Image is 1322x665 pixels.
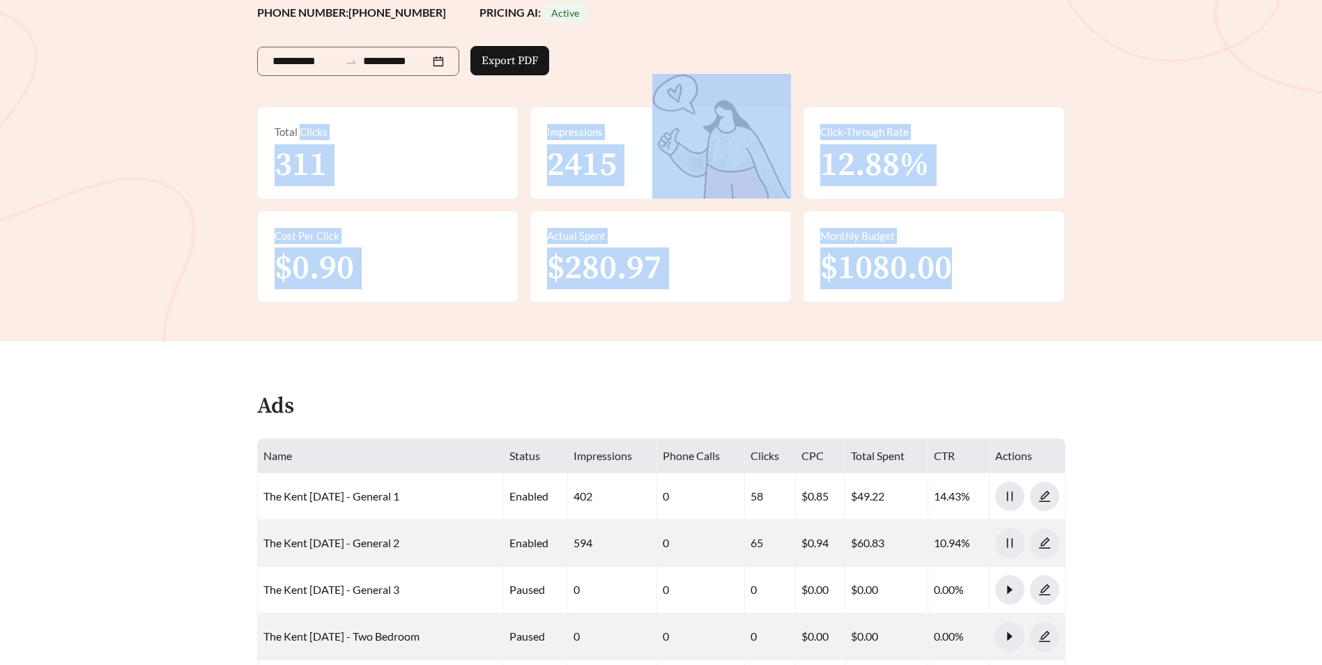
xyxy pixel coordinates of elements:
strong: PHONE NUMBER: [PHONE_NUMBER] [257,6,446,19]
span: Active [551,7,579,19]
td: $0.85 [796,473,845,520]
td: 0 [657,520,744,567]
button: edit [1030,528,1059,558]
td: 0 [568,567,657,613]
div: Click-Through Rate [820,124,1047,140]
a: edit [1030,536,1059,549]
td: $0.00 [796,613,845,660]
span: $0.90 [275,247,354,289]
td: 0 [657,473,744,520]
td: $0.00 [796,567,845,613]
td: 594 [568,520,657,567]
strong: PRICING AI: [479,6,587,19]
span: enabled [509,536,548,549]
span: 2415 [547,144,617,186]
button: edit [1030,482,1059,511]
span: $280.97 [547,247,661,289]
span: $1080.00 [820,247,952,289]
td: 402 [568,473,657,520]
td: 65 [745,520,796,567]
button: pause [995,528,1024,558]
button: caret-right [995,575,1024,604]
td: 0 [657,567,744,613]
span: 12.88% [820,144,929,186]
span: CPC [801,449,824,462]
span: caret-right [996,630,1024,643]
a: The Kent [DATE] - General 3 [263,583,399,596]
th: Total Spent [845,439,928,473]
div: Monthly Budget [820,228,1047,244]
span: swap-right [345,56,358,68]
span: edit [1031,583,1059,596]
a: edit [1030,489,1059,503]
button: Export PDF [470,46,549,75]
a: edit [1030,583,1059,596]
button: caret-right [995,622,1024,651]
div: Impressions [547,124,774,140]
button: edit [1030,622,1059,651]
span: pause [996,537,1024,549]
button: edit [1030,575,1059,604]
td: 0.00% [928,613,989,660]
td: $0.00 [845,613,928,660]
td: $0.00 [845,567,928,613]
td: $49.22 [845,473,928,520]
span: pause [996,490,1024,503]
td: 0 [745,567,796,613]
th: Clicks [745,439,796,473]
span: enabled [509,489,548,503]
td: 0 [745,613,796,660]
th: Status [504,439,568,473]
td: 58 [745,473,796,520]
th: Actions [990,439,1066,473]
td: $0.94 [796,520,845,567]
td: 0 [657,613,744,660]
span: edit [1031,630,1059,643]
span: 311 [275,144,327,186]
button: pause [995,482,1024,511]
span: to [345,55,358,68]
td: 0 [568,613,657,660]
td: 10.94% [928,520,989,567]
a: The Kent [DATE] - General 2 [263,536,399,549]
td: 0.00% [928,567,989,613]
th: Name [258,439,504,473]
div: Actual Spent [547,228,774,244]
a: The Kent [DATE] - Two Bedroom [263,629,420,643]
div: Cost Per Click [275,228,502,244]
a: The Kent [DATE] - General 1 [263,489,399,503]
span: CTR [934,449,955,462]
span: Export PDF [482,52,538,69]
h4: Ads [257,395,294,419]
td: $60.83 [845,520,928,567]
a: edit [1030,629,1059,643]
span: caret-right [996,583,1024,596]
span: paused [509,583,545,596]
span: edit [1031,537,1059,549]
div: Total Clicks [275,124,502,140]
span: edit [1031,490,1059,503]
span: paused [509,629,545,643]
th: Impressions [568,439,657,473]
td: 14.43% [928,473,989,520]
th: Phone Calls [657,439,744,473]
